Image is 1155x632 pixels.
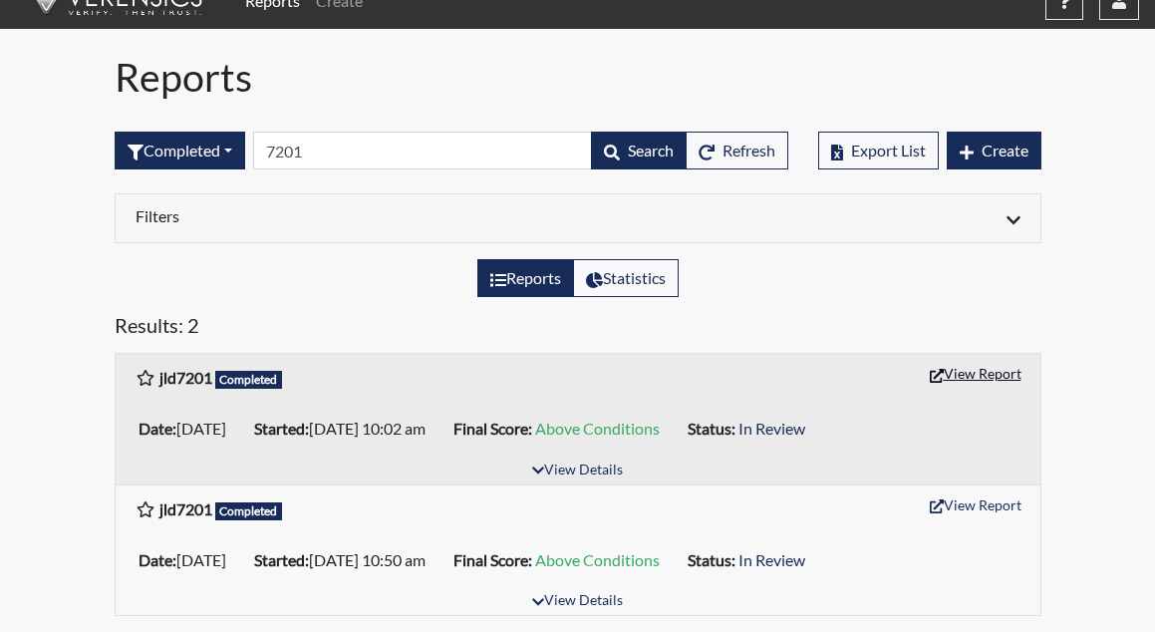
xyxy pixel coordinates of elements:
[159,499,212,518] b: jld7201
[818,132,939,169] button: Export List
[523,458,632,484] button: View Details
[131,544,246,576] li: [DATE]
[253,132,592,169] input: Search by Registration ID, Interview Number, or Investigation Name.
[115,132,245,169] div: Filter by interview status
[254,419,309,438] b: Started:
[246,413,445,445] li: [DATE] 10:02 am
[115,132,245,169] button: Completed
[136,206,563,225] h6: Filters
[139,419,176,438] b: Date:
[254,550,309,569] b: Started:
[686,132,788,169] button: Refresh
[523,588,632,615] button: View Details
[477,259,574,297] label: View the list of reports
[115,313,1041,345] h5: Results: 2
[851,141,926,159] span: Export List
[246,544,445,576] li: [DATE] 10:50 am
[722,141,775,159] span: Refresh
[535,419,660,438] span: Above Conditions
[215,371,283,389] span: Completed
[982,141,1028,159] span: Create
[453,550,532,569] b: Final Score:
[688,550,735,569] b: Status:
[628,141,674,159] span: Search
[159,368,212,387] b: jld7201
[921,358,1030,389] button: View Report
[121,206,1035,230] div: Click to expand/collapse filters
[738,419,805,438] span: In Review
[535,550,660,569] span: Above Conditions
[947,132,1041,169] button: Create
[573,259,679,297] label: View statistics about completed interviews
[591,132,687,169] button: Search
[131,413,246,445] li: [DATE]
[215,502,283,520] span: Completed
[921,489,1030,520] button: View Report
[139,550,176,569] b: Date:
[115,53,1041,100] h1: Reports
[453,419,532,438] b: Final Score:
[688,419,735,438] b: Status:
[738,550,805,569] span: In Review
